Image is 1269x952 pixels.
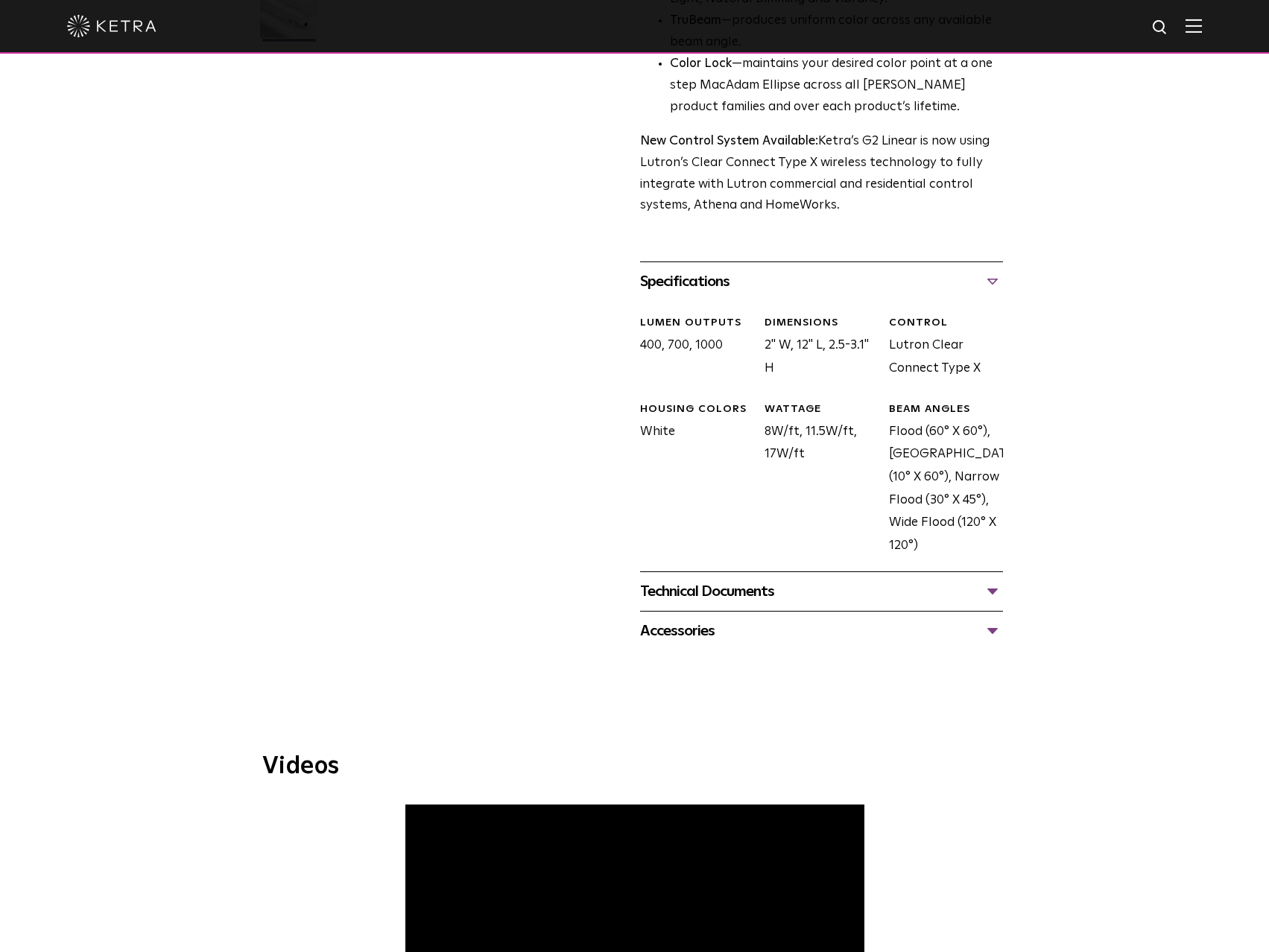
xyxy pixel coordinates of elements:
h3: Videos [262,755,1007,778]
div: CONTROL [889,316,1002,331]
div: WATTAGE [765,402,878,417]
div: BEAM ANGLES [889,402,1002,417]
strong: Color Lock [670,57,732,70]
div: LUMEN OUTPUTS [640,316,753,331]
div: HOUSING COLORS [640,402,753,417]
img: search icon [1151,19,1170,37]
div: 8W/ft, 11.5W/ft, 17W/ft [753,402,878,557]
strong: New Control System Available: [640,135,818,147]
li: —maintains your desired color point at a one step MacAdam Ellipse across all [PERSON_NAME] produc... [670,54,1003,118]
div: Lutron Clear Connect Type X [878,316,1002,380]
div: Specifications [640,270,1003,293]
img: Hamburger%20Nav.svg [1186,19,1202,33]
div: 2" W, 12" L, 2.5-3.1" H [753,316,878,380]
div: White [629,402,753,557]
div: Accessories [640,619,1003,643]
div: Flood (60° X 60°), [GEOGRAPHIC_DATA] (10° X 60°), Narrow Flood (30° X 45°), Wide Flood (120° X 120°) [878,402,1002,557]
div: Technical Documents [640,580,1003,603]
div: DIMENSIONS [765,316,878,331]
div: 400, 700, 1000 [629,316,753,380]
p: Ketra’s G2 Linear is now using Lutron’s Clear Connect Type X wireless technology to fully integra... [640,131,1003,218]
img: ketra-logo-2019-white [67,15,156,37]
